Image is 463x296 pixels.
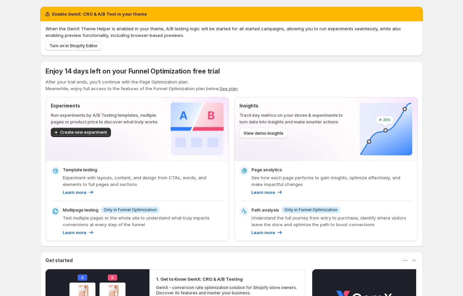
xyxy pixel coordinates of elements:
img: Experiments [171,102,224,155]
p: When the GemX Theme Helper is enabled in your theme, A/B testing logic will be started for all st... [46,25,417,39]
p: Path analysis [251,207,279,213]
p: Experiment with layouts, content, and design from CTAs, words, and elements to full pages and sec... [63,174,224,188]
span: Create new experiment [60,130,107,135]
p: Test multiple pages or the whole site to understand what truly impacts conversions at every step ... [63,215,224,228]
p: After your trial ends, you'll continue with the Page Optimization plan. [46,78,417,85]
p: Run experiments by A/B Testing templates, multiple pages or product price to discover what truly ... [51,112,160,125]
a: Learn more [251,189,283,196]
span: Only in Funnel Optimization [104,207,157,213]
p: Experiments [51,102,160,109]
p: Multipage testing [63,207,98,213]
button: Turn on in Shopify Editor [46,41,102,51]
p: Learn more [251,189,275,196]
button: See plan [220,86,238,91]
span: View demo insights [243,130,283,136]
p: Template testing [63,166,97,173]
button: Create new experiment [51,128,111,137]
p: GemX - conversion rate optimization solution for Shopify store owners. Discover its features and ... [156,285,299,296]
h3: Get started [46,257,73,264]
span: Turn on in Shopify Editor [49,43,98,49]
p: Page analytics [251,166,282,173]
p: Learn more [63,189,86,196]
h2: 1. Get to Know GemX: CRO & A/B Testing [156,276,243,282]
p: Track key metrics on your stores & experiments to turn data into insights and make smarter actions [239,112,349,125]
button: View demo insights [239,128,287,138]
a: Learn more [251,229,283,236]
h2: Enable GemX: CRO & A/B Test in your theme [52,11,147,17]
img: Insights [359,102,412,155]
p: Insights [239,102,349,109]
p: Learn more [63,229,86,236]
a: Learn more [63,189,94,196]
p: Learn more [251,229,275,236]
p: Meanwhile, enjoy full access to the features of the Funnel Optimization plan below. [46,85,417,92]
span: Only in Funnel Optimization [284,207,337,213]
a: Learn more [63,229,94,236]
p: Understand the full journey from entry to purchase, identify where visitors leave the store and o... [251,215,412,228]
p: See how each page performs to gain insights, optimize effectively, and make impactful changes [251,174,412,188]
span: Enjoy 14 days left on your Funnel Optimization free trial [46,67,220,75]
